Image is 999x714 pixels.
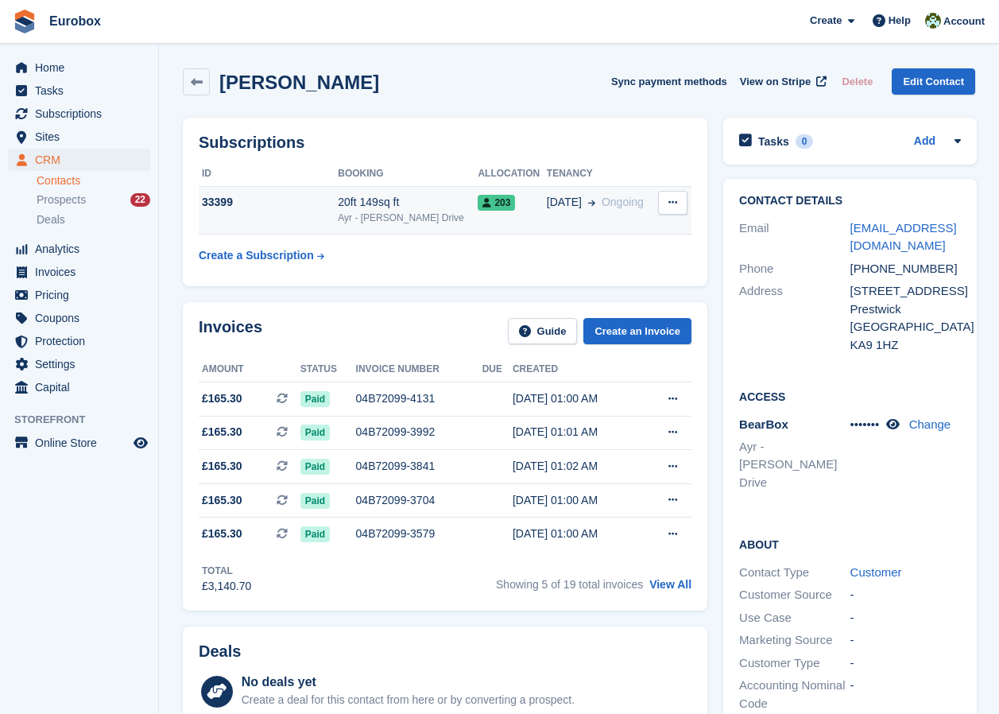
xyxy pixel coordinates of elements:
a: menu [8,103,150,125]
span: Pricing [35,284,130,306]
span: Sites [35,126,130,148]
h2: [PERSON_NAME] [219,72,379,93]
a: Prospects 22 [37,192,150,208]
div: [DATE] 01:00 AM [513,526,641,542]
div: Address [739,282,850,354]
th: Tenancy [547,161,655,187]
h2: Subscriptions [199,134,691,152]
img: stora-icon-8386f47178a22dfd0bd8f6a31ec36ba5ce8667c1dd55bd0f319d3a0aa187defe.svg [13,10,37,33]
div: Contact Type [739,564,850,582]
button: Sync payment methods [611,68,727,95]
h2: Access [739,388,961,404]
span: 203 [478,195,515,211]
div: 04B72099-3704 [356,492,482,509]
span: ••••••• [850,417,880,431]
span: Paid [300,459,330,475]
a: menu [8,284,150,306]
div: Email [739,219,850,255]
a: Preview store [131,433,150,452]
span: Prospects [37,192,86,208]
img: Lorna Russell [925,13,941,29]
th: Booking [338,161,478,187]
a: menu [8,238,150,260]
span: [DATE] [547,194,582,211]
a: Deals [37,211,150,228]
div: No deals yet [242,673,575,692]
a: Change [909,417,951,431]
span: Protection [35,330,130,352]
span: Paid [300,493,330,509]
span: Storefront [14,412,158,428]
a: menu [8,149,150,171]
a: menu [8,353,150,375]
a: [EMAIL_ADDRESS][DOMAIN_NAME] [850,221,957,253]
span: Invoices [35,261,130,283]
a: menu [8,80,150,102]
span: Help [889,13,911,29]
div: Ayr - [PERSON_NAME] Drive [338,211,478,225]
div: 33399 [199,194,338,211]
h2: Invoices [199,318,262,344]
div: Total [202,564,251,578]
h2: Tasks [758,134,789,149]
span: Deals [37,212,65,227]
a: menu [8,307,150,329]
h2: About [739,536,961,552]
span: Showing 5 of 19 total invoices [496,578,643,591]
div: 04B72099-3992 [356,424,482,440]
div: £3,140.70 [202,578,251,595]
a: Create an Invoice [583,318,691,344]
a: menu [8,376,150,398]
div: Create a Subscription [199,247,314,264]
th: Created [513,357,641,382]
div: 0 [796,134,814,149]
span: BearBox [739,417,788,431]
div: KA9 1HZ [850,336,962,355]
div: - [850,631,962,650]
div: [DATE] 01:00 AM [513,390,641,407]
a: View All [649,578,691,591]
span: Tasks [35,80,130,102]
span: Account [943,14,985,29]
div: [DATE] 01:01 AM [513,424,641,440]
span: £165.30 [202,458,242,475]
div: Accounting Nominal Code [739,677,850,712]
span: £165.30 [202,492,242,509]
a: menu [8,56,150,79]
div: Customer Source [739,586,850,604]
div: 20ft 149sq ft [338,194,478,211]
a: Eurobox [43,8,107,34]
th: Status [300,357,356,382]
div: [GEOGRAPHIC_DATA] [850,318,962,336]
span: Paid [300,391,330,407]
span: Coupons [35,307,130,329]
a: menu [8,126,150,148]
span: £165.30 [202,390,242,407]
th: Allocation [478,161,546,187]
div: Prestwick [850,301,962,319]
span: Paid [300,425,330,440]
span: CRM [35,149,130,171]
span: Paid [300,526,330,542]
div: [DATE] 01:00 AM [513,492,641,509]
span: Ongoing [602,196,644,208]
a: View on Stripe [734,68,830,95]
a: Customer [850,565,902,579]
a: Guide [508,318,578,344]
div: - [850,609,962,627]
span: Online Store [35,432,130,454]
div: Customer Type [739,654,850,673]
div: Phone [739,260,850,278]
li: Ayr - [PERSON_NAME] Drive [739,438,850,492]
div: - [850,654,962,673]
div: - [850,586,962,604]
div: [PHONE_NUMBER] [850,260,962,278]
th: Invoice number [356,357,482,382]
a: menu [8,330,150,352]
div: 22 [130,193,150,207]
div: 04B72099-3579 [356,526,482,542]
span: Settings [35,353,130,375]
div: 04B72099-4131 [356,390,482,407]
span: Analytics [35,238,130,260]
div: Create a deal for this contact from here or by converting a prospect. [242,692,575,708]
